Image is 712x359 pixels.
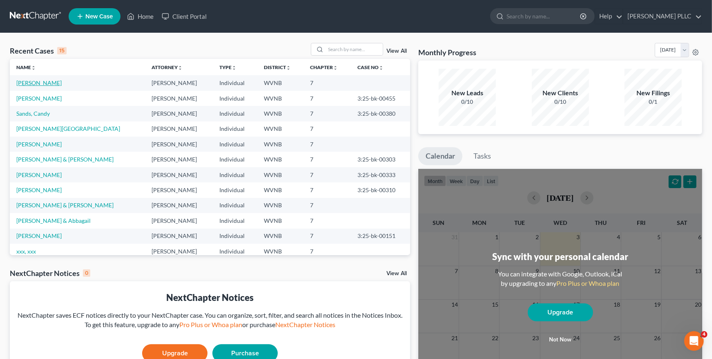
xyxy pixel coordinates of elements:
div: NextChapter Notices [16,291,404,304]
div: 0/10 [532,98,589,106]
a: Case Nounfold_more [358,64,384,70]
td: 7 [304,244,351,259]
td: [PERSON_NAME] [145,106,213,121]
i: unfold_more [178,65,183,70]
td: [PERSON_NAME] [145,182,213,197]
td: 7 [304,91,351,106]
td: 3:25-bk-00380 [351,106,411,121]
td: 7 [304,198,351,213]
td: 7 [304,121,351,137]
a: [PERSON_NAME][GEOGRAPHIC_DATA] [16,125,120,132]
td: WVNB [257,106,304,121]
td: Individual [213,244,257,259]
a: Pro Plus or Whoa plan [557,279,620,287]
i: unfold_more [286,65,291,70]
td: [PERSON_NAME] [145,75,213,90]
div: New Filings [625,88,682,98]
td: WVNB [257,182,304,197]
div: 15 [57,47,67,54]
a: View All [386,271,407,276]
a: Pro Plus or Whoa plan [179,321,242,328]
a: Chapterunfold_more [310,64,338,70]
td: [PERSON_NAME] [145,137,213,152]
a: [PERSON_NAME] [16,79,62,86]
td: 7 [304,152,351,167]
td: WVNB [257,152,304,167]
div: Sync with your personal calendar [492,250,628,263]
iframe: Intercom live chat [684,331,704,351]
a: Nameunfold_more [16,64,36,70]
td: Individual [213,229,257,244]
h3: Monthly Progress [418,47,476,57]
td: WVNB [257,229,304,244]
i: unfold_more [379,65,384,70]
div: 0/10 [439,98,496,106]
td: WVNB [257,244,304,259]
a: xxx, xxx [16,248,36,255]
td: Individual [213,137,257,152]
td: 7 [304,75,351,90]
button: Not now [528,332,593,348]
td: 7 [304,182,351,197]
td: WVNB [257,137,304,152]
div: 0 [83,269,90,277]
td: WVNB [257,198,304,213]
a: Client Portal [158,9,211,24]
td: [PERSON_NAME] [145,198,213,213]
div: NextChapter saves ECF notices directly to your NextChapter case. You can organize, sort, filter, ... [16,311,404,330]
a: Sands, Candy [16,110,50,117]
a: [PERSON_NAME] [16,95,62,102]
td: Individual [213,182,257,197]
td: WVNB [257,75,304,90]
a: [PERSON_NAME] & [PERSON_NAME] [16,156,114,163]
span: New Case [85,13,113,20]
td: Individual [213,167,257,182]
a: Help [595,9,623,24]
a: NextChapter Notices [275,321,335,328]
span: 4 [701,331,708,338]
td: 7 [304,229,351,244]
td: Individual [213,75,257,90]
td: [PERSON_NAME] [145,244,213,259]
td: Individual [213,198,257,213]
input: Search by name... [326,43,383,55]
a: [PERSON_NAME] [16,232,62,239]
td: 3:25-bk-00455 [351,91,411,106]
div: NextChapter Notices [10,268,90,278]
td: [PERSON_NAME] [145,91,213,106]
div: New Clients [532,88,589,98]
td: Individual [213,106,257,121]
td: 7 [304,106,351,121]
a: [PERSON_NAME] & Abbagail [16,217,91,224]
td: WVNB [257,167,304,182]
td: 7 [304,137,351,152]
td: WVNB [257,91,304,106]
a: [PERSON_NAME] [16,171,62,178]
a: Calendar [418,147,462,165]
input: Search by name... [507,9,581,24]
a: Upgrade [528,303,593,321]
td: WVNB [257,213,304,228]
td: 3:25-bk-00310 [351,182,411,197]
td: [PERSON_NAME] [145,121,213,137]
a: Districtunfold_more [264,64,291,70]
i: unfold_more [232,65,237,70]
td: Individual [213,152,257,167]
a: Attorneyunfold_more [152,64,183,70]
div: New Leads [439,88,496,98]
a: Tasks [466,147,498,165]
td: 3:25-bk-00303 [351,152,411,167]
i: unfold_more [31,65,36,70]
td: WVNB [257,121,304,137]
td: 7 [304,167,351,182]
td: [PERSON_NAME] [145,167,213,182]
td: Individual [213,213,257,228]
td: [PERSON_NAME] [145,213,213,228]
div: Recent Cases [10,46,67,56]
i: unfold_more [333,65,338,70]
div: You can integrate with Google, Outlook, iCal by upgrading to any [495,269,626,288]
td: Individual [213,121,257,137]
td: 7 [304,213,351,228]
td: 3:25-bk-00151 [351,229,411,244]
a: Home [123,9,158,24]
